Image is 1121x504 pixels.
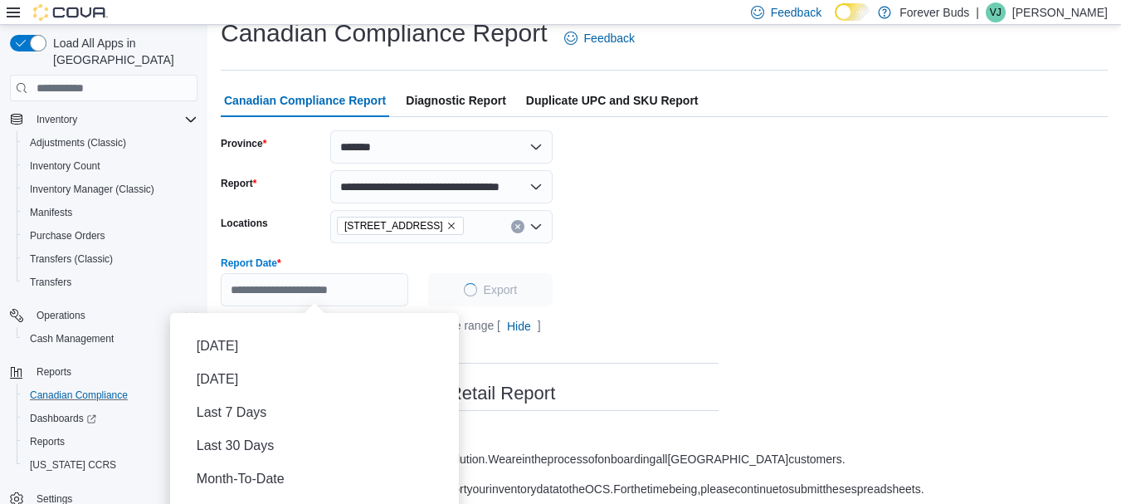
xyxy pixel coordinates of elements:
[197,403,266,423] span: Last 7 Days
[17,224,204,247] button: Purchase Orders
[221,17,548,50] h1: Canadian Compliance Report
[584,30,635,46] span: Feedback
[190,333,439,360] button: [DATE]
[224,84,386,117] span: Canadian Compliance Report
[17,201,204,224] button: Manifests
[23,249,119,269] a: Transfers (Classic)
[899,2,969,22] p: Forever Buds
[30,136,126,149] span: Adjustments (Classic)
[190,433,439,459] button: Last 30 Days
[197,336,238,356] span: Today
[835,21,836,22] span: Dark Mode
[23,203,79,223] a: Manifests
[197,369,238,389] span: Yesterday
[23,385,197,405] span: Canadian Compliance
[197,436,274,456] span: Last 30 Days
[23,226,197,246] span: Purchase Orders
[835,3,870,21] input: Dark Mode
[30,332,114,345] span: Cash Management
[23,179,197,199] span: Inventory Manager (Classic)
[507,318,531,335] span: Hide
[337,217,464,235] span: 722 College Street, Unit 1 Toronto
[23,203,197,223] span: Manifests
[30,276,71,289] span: Transfers
[46,35,197,68] span: Load All Apps in [GEOGRAPHIC_DATA]
[221,177,256,190] label: Report
[344,218,443,234] span: [STREET_ADDRESS]
[23,455,197,475] span: Washington CCRS
[30,362,197,382] span: Reports
[3,108,204,131] button: Inventory
[23,133,133,153] a: Adjustments (Classic)
[23,409,197,428] span: Dashboards
[23,329,120,349] a: Cash Management
[197,469,285,489] span: Month-To-Date
[30,110,84,130] button: Inventory
[30,435,65,448] span: Reports
[526,84,699,117] span: Duplicate UPC and SKU Report
[190,466,439,492] button: Month-To-Date
[221,217,268,230] label: Locations
[30,110,197,130] span: Inventory
[511,220,524,233] button: Clear input
[30,183,154,196] span: Inventory Manager (Classic)
[3,304,204,327] button: Operations
[1012,2,1108,22] p: [PERSON_NAME]
[17,271,204,294] button: Transfers
[30,229,105,242] span: Purchase Orders
[23,455,123,475] a: [US_STATE] CCRS
[428,273,553,306] button: LoadingExport
[17,384,204,407] button: Canadian Compliance
[221,310,553,343] div: Note: You can run this report for a custom date range [ ]
[37,309,85,322] span: Operations
[30,458,116,472] span: [US_STATE] CCRS
[30,412,96,425] span: Dashboards
[3,360,204,384] button: Reports
[190,366,439,393] button: [DATE]
[190,399,439,426] button: Last 7 Days
[500,310,538,343] button: Hide
[17,453,204,477] button: [US_STATE] CCRS
[771,4,821,21] span: Feedback
[23,226,112,246] a: Purchase Orders
[30,159,100,173] span: Inventory Count
[37,113,77,126] span: Inventory
[558,22,641,55] a: Feedback
[406,84,506,117] span: Diagnostic Report
[30,252,113,266] span: Transfers (Classic)
[30,206,72,219] span: Manifests
[446,221,456,231] button: Remove 722 College Street, Unit 1 Toronto from selection in this group
[23,156,197,176] span: Inventory Count
[17,407,204,430] a: Dashboards
[17,178,204,201] button: Inventory Manager (Classic)
[23,179,161,199] a: Inventory Manager (Classic)
[23,272,78,292] a: Transfers
[17,131,204,154] button: Adjustments (Classic)
[990,2,1002,22] span: VJ
[17,430,204,453] button: Reports
[17,327,204,350] button: Cash Management
[221,481,924,497] div: This new solution will allow us to automatically report your inventory data to the OCS. For the t...
[17,154,204,178] button: Inventory Count
[23,329,197,349] span: Cash Management
[30,389,128,402] span: Canadian Compliance
[221,451,846,467] div: Cova is now integrated with OCS’ new reporting solution. We are in the process of onboarding all ...
[23,272,197,292] span: Transfers
[976,2,979,22] p: |
[23,432,71,452] a: Reports
[23,409,103,428] a: Dashboards
[221,384,719,404] h3: AGCO Integrated Cannabis Retail Report
[23,385,134,405] a: Canadian Compliance
[221,137,266,150] label: Province
[30,306,92,325] button: Operations
[484,281,517,298] span: Export
[30,306,197,325] span: Operations
[221,257,281,270] label: Report Date
[529,220,543,233] button: Open list of options
[33,4,108,21] img: Cova
[986,2,1006,22] div: Vish Joshi
[30,362,78,382] button: Reports
[37,365,71,379] span: Reports
[23,133,197,153] span: Adjustments (Classic)
[23,432,197,452] span: Reports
